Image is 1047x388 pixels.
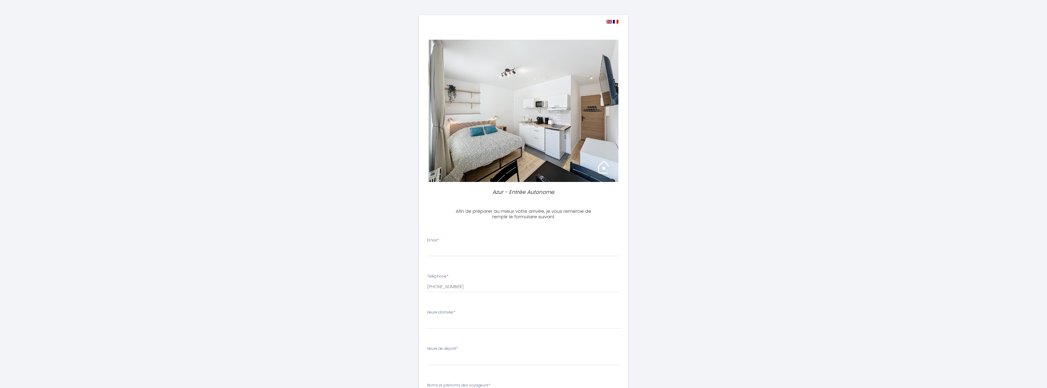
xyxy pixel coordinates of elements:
[458,188,589,196] p: Azur - Entrée Autonome
[427,346,458,352] label: Heure de départ
[427,310,455,315] label: Heure d'arrivée
[613,20,618,24] img: fr.png
[427,274,448,279] label: Téléphone
[606,20,612,24] img: en.png
[427,238,439,243] label: Email
[455,209,592,219] h3: Afin de préparer au mieux votre arrivée, je vous remercie de remplir le formulaire suivant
